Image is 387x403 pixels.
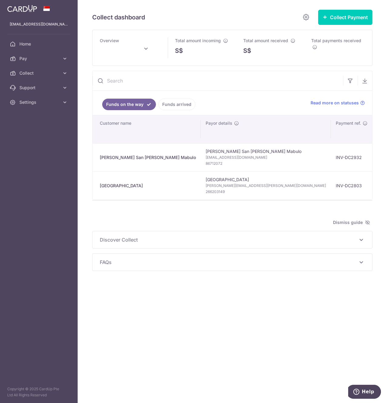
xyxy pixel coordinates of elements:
[333,219,370,226] span: Dismiss guide
[311,100,365,106] a: Read more on statuses
[19,85,59,91] span: Support
[7,5,37,12] img: CardUp
[102,99,156,110] a: Funds on the way
[206,120,232,126] span: Payor details
[206,161,326,167] span: 86712072
[206,189,326,195] span: 266203149
[206,154,326,161] span: [EMAIL_ADDRESS][DOMAIN_NAME]
[93,115,201,143] th: Customer name
[19,99,59,105] span: Settings
[318,10,372,25] button: Collect Payment
[201,143,331,171] td: [PERSON_NAME] San [PERSON_NAME] Mabulo
[19,41,59,47] span: Home
[100,259,365,266] p: FAQs
[14,4,26,10] span: Help
[175,46,183,55] span: S$
[93,71,343,90] input: Search
[158,99,195,110] a: Funds arrived
[100,183,196,189] div: [GEOGRAPHIC_DATA]
[100,236,358,243] span: Discover Collect
[331,115,372,143] th: Payment ref.
[100,154,196,161] div: [PERSON_NAME] San [PERSON_NAME] Mabulo
[10,21,68,27] p: [EMAIL_ADDRESS][DOMAIN_NAME]
[175,38,221,43] span: Total amount incoming
[19,70,59,76] span: Collect
[92,12,145,22] h5: Collect dashboard
[100,38,119,43] span: Overview
[206,183,326,189] span: [PERSON_NAME][EMAIL_ADDRESS][PERSON_NAME][DOMAIN_NAME]
[243,38,288,43] span: Total amount received
[336,120,361,126] span: Payment ref.
[19,56,59,62] span: Pay
[100,259,358,266] span: FAQs
[201,171,331,200] td: [GEOGRAPHIC_DATA]
[331,143,372,171] td: INV-DC2932
[100,236,365,243] p: Discover Collect
[201,115,331,143] th: Payor details
[311,38,361,43] span: Total payments received
[243,46,251,55] span: S$
[348,385,381,400] iframe: Opens a widget where you can find more information
[331,171,372,200] td: INV-DC2803
[311,100,359,106] span: Read more on statuses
